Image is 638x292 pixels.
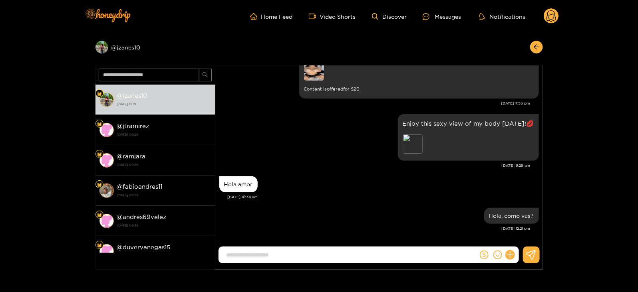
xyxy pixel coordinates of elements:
[228,194,539,200] div: [DATE] 10:34 am
[480,251,489,259] span: dollar
[533,44,539,51] span: arrow-left
[95,41,215,53] div: @jzanes10
[403,119,534,128] p: Enjoy this sexy view of my body [DATE]!💋
[477,12,528,20] button: Notifications
[304,85,534,94] small: Content is offered for $ 20
[398,114,539,161] div: Sep. 26, 9:29 am
[219,176,258,192] div: Sep. 26, 10:34 am
[99,214,114,228] img: conversation
[97,182,102,187] img: Fan Level
[372,13,407,20] a: Discover
[117,252,211,259] strong: [DATE] 09:29
[117,153,146,160] strong: @ ramjara
[304,61,324,81] img: preview
[117,131,211,138] strong: [DATE] 09:29
[117,183,163,190] strong: @ fabioandres11
[250,13,261,20] span: home
[423,12,461,21] div: Messages
[309,13,320,20] span: video-camera
[224,181,253,187] div: Hola amor
[219,101,531,106] div: [DATE] 7:56 pm
[99,123,114,137] img: conversation
[117,222,211,229] strong: [DATE] 09:29
[97,243,102,248] img: Fan Level
[484,208,539,224] div: Sep. 26, 12:21 pm
[219,226,531,231] div: [DATE] 12:21 pm
[99,93,114,107] img: conversation
[250,13,293,20] a: Home Feed
[219,163,531,168] div: [DATE] 9:29 am
[99,153,114,168] img: conversation
[530,41,543,53] button: arrow-left
[489,213,534,219] div: Hola, como vas?
[478,249,490,261] button: dollar
[117,92,148,99] strong: @ jzanes10
[97,122,102,126] img: Fan Level
[199,69,212,81] button: search
[99,183,114,198] img: conversation
[97,91,102,96] img: Fan Level
[117,244,171,251] strong: @ duvervanegas15
[117,191,211,199] strong: [DATE] 09:29
[97,152,102,157] img: Fan Level
[309,13,356,20] a: Video Shorts
[117,213,167,220] strong: @ andres69velez
[493,251,502,259] span: smile
[202,72,208,79] span: search
[117,161,211,168] strong: [DATE] 09:29
[117,101,211,108] strong: [DATE] 12:21
[97,213,102,217] img: Fan Level
[99,244,114,258] img: conversation
[117,122,149,129] strong: @ jtramirez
